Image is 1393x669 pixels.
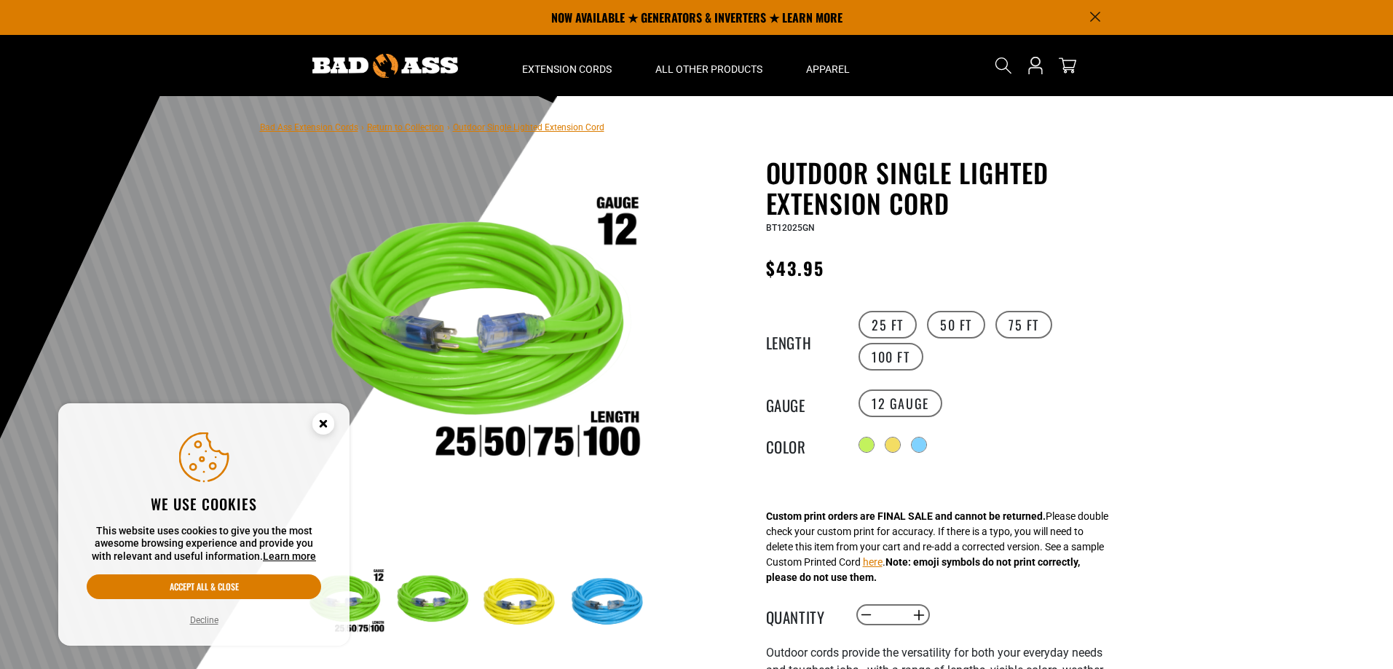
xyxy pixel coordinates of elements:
span: › [447,122,450,132]
summary: Apparel [784,35,872,96]
legend: Gauge [766,394,839,413]
span: BT12025GN [766,223,815,233]
img: yellow [479,561,564,645]
button: Accept all & close [87,574,321,599]
label: 50 FT [927,311,985,339]
span: $43.95 [766,255,824,281]
label: 75 FT [995,311,1052,339]
label: 25 FT [859,311,917,339]
aside: Cookie Consent [58,403,350,646]
span: Extension Cords [522,63,612,76]
span: Outdoor Single Lighted Extension Cord [453,122,604,132]
span: All Other Products [655,63,762,76]
label: 100 FT [859,343,923,371]
summary: All Other Products [634,35,784,96]
div: Please double check your custom print for accuracy. If there is a typo, you will need to delete t... [766,509,1108,585]
p: This website uses cookies to give you the most awesome browsing experience and provide you with r... [87,525,321,563]
a: Bad Ass Extension Cords [260,122,358,132]
label: Quantity [766,606,839,625]
summary: Search [992,54,1015,77]
button: here [863,555,883,570]
img: Bad Ass Extension Cords [312,54,458,78]
label: 12 Gauge [859,389,942,417]
img: Blue [567,561,652,645]
h1: Outdoor Single Lighted Extension Cord [766,157,1123,218]
a: Return to Collection [367,122,444,132]
summary: Extension Cords [500,35,634,96]
span: Apparel [806,63,850,76]
span: › [361,122,364,132]
nav: breadcrumbs [260,118,604,135]
img: neon green [391,561,475,645]
strong: Custom print orders are FINAL SALE and cannot be returned. [766,510,1046,522]
a: Learn more [263,550,316,562]
legend: Length [766,331,839,350]
legend: Color [766,435,839,454]
strong: Note: emoji symbols do not print correctly, please do not use them. [766,556,1080,583]
button: Decline [186,613,223,628]
h2: We use cookies [87,494,321,513]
